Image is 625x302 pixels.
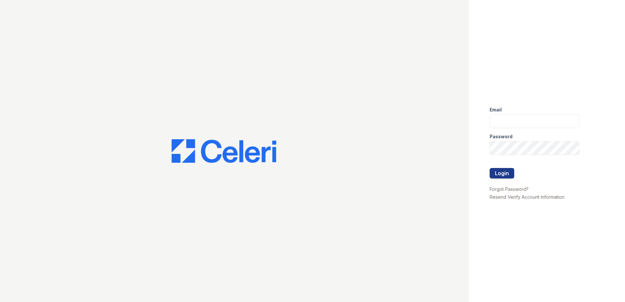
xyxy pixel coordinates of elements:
[490,168,514,178] button: Login
[490,107,502,113] label: Email
[490,133,513,140] label: Password
[172,139,276,163] img: CE_Logo_Blue-a8612792a0a2168367f1c8372b55b34899dd931a85d93a1a3d3e32e68fde9ad4.png
[490,186,529,192] a: Forgot Password?
[490,194,565,200] a: Resend Verify Account Information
